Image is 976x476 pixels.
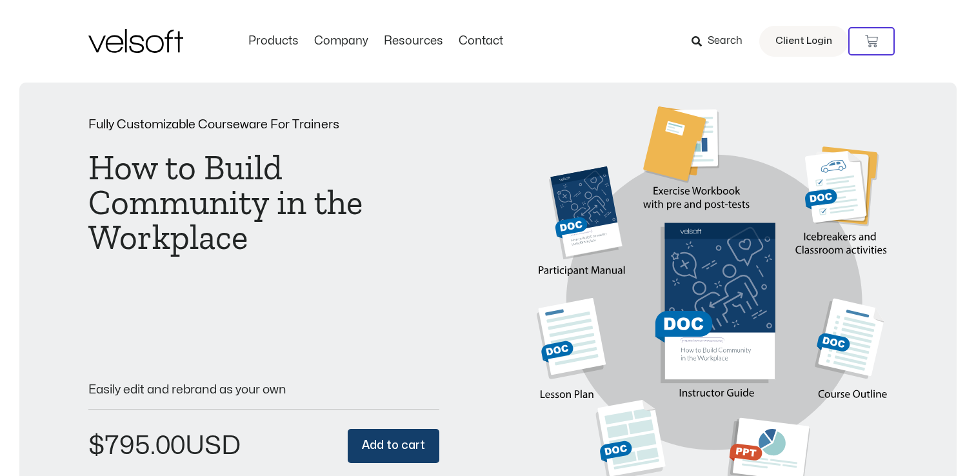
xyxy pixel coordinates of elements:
[348,429,439,463] button: Add to cart
[306,34,376,48] a: CompanyMenu Toggle
[88,384,439,396] p: Easily edit and rebrand as your own
[88,29,183,53] img: Velsoft Training Materials
[759,26,848,57] a: Client Login
[88,433,105,459] span: $
[451,34,511,48] a: ContactMenu Toggle
[88,150,439,255] h1: How to Build Community in the Workplace
[88,433,185,459] bdi: 795.00
[692,30,752,52] a: Search
[708,33,742,50] span: Search
[376,34,451,48] a: ResourcesMenu Toggle
[241,34,306,48] a: ProductsMenu Toggle
[241,34,511,48] nav: Menu
[88,119,439,131] p: Fully Customizable Courseware For Trainers
[775,33,832,50] span: Client Login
